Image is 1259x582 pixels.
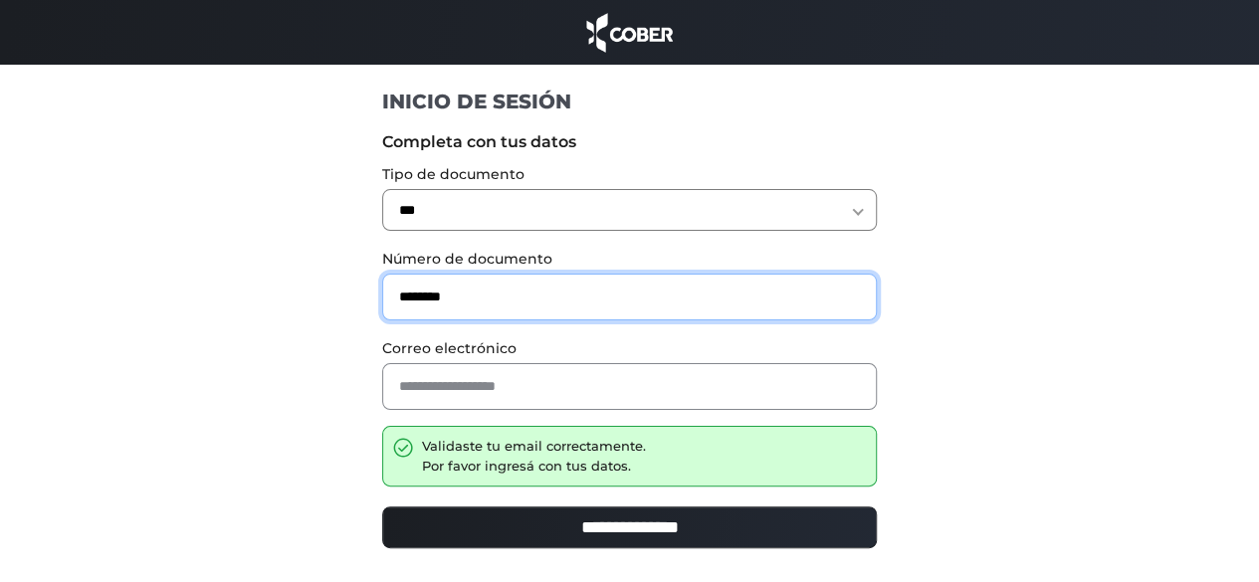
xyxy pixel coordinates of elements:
label: Tipo de documento [382,164,877,185]
div: Validaste tu email correctamente. Por favor ingresá con tus datos. [422,437,646,476]
img: cober_marca.png [581,10,679,55]
label: Correo electrónico [382,338,877,359]
label: Número de documento [382,249,877,270]
label: Completa con tus datos [382,130,877,154]
h1: INICIO DE SESIÓN [382,89,877,114]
